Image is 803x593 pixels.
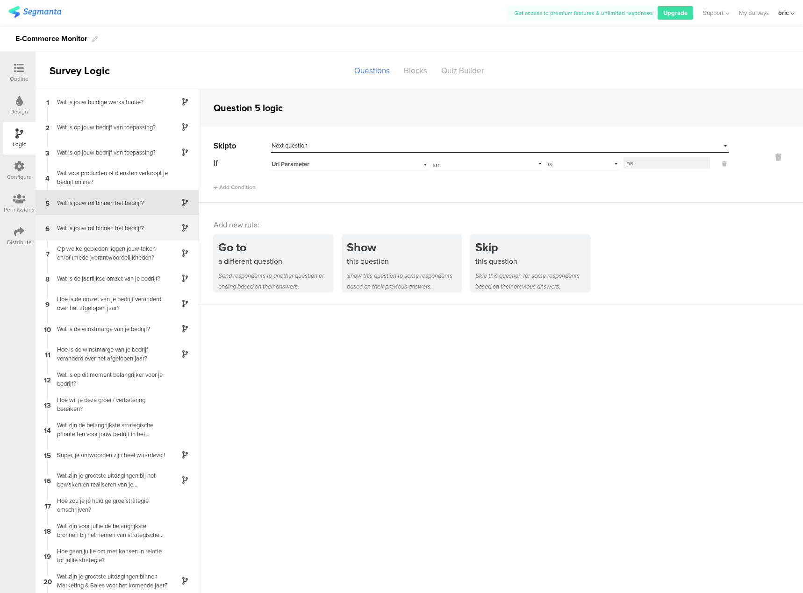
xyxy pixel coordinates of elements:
div: E-Commerce Monitor [15,31,87,46]
span: 18 [44,525,51,536]
div: Wat zijn de belangrijkste strategische prioriteiten voor jouw bedrijf in het komende jaar? [51,421,168,438]
span: Get access to premium features & unlimited responses [514,9,653,17]
span: 5 [45,198,50,208]
div: Questions [347,63,397,79]
div: Show [347,239,461,256]
div: Add new rule: [214,219,789,230]
div: Survey Logic [36,63,143,78]
div: Skip this question for some respondents based on their previous answers. [475,270,590,292]
span: 8 [45,273,50,283]
div: Wat is op dit moment belangrijker voor je bedrijf? [51,370,168,388]
div: this question [475,256,590,267]
span: 13 [44,399,51,409]
span: is [548,160,552,169]
div: bric [778,8,789,17]
span: Support [703,8,724,17]
div: Permissions [4,205,35,214]
span: Next question [272,141,308,150]
div: Go to [218,239,333,256]
div: Skip [475,239,590,256]
div: Wat zijn je grootste uitdagingen bij het bewaken en realiseren van je [PERSON_NAME] voor het kome... [51,471,168,489]
div: Hoe gaan jullie om met kansen in relatie tot jullie strategie? [51,547,168,565]
img: segmanta logo [8,6,61,18]
span: 10 [44,324,51,334]
div: Wat is jouw rol binnen het bedrijf? [51,198,168,207]
span: Skip [214,140,229,152]
span: to [229,140,237,152]
div: Wat zijn je grootste uitdagingen binnen Marketing & Sales voor het komende jaar? [51,572,168,590]
span: 1 [46,97,49,107]
div: Wat is op jouw bedrijf van toepassing? [51,148,168,157]
div: Question 5 logic [214,101,283,115]
div: Wat is jouw rol binnen het bedrijf? [51,224,168,233]
span: Url Parameter [272,160,309,169]
div: Wat is op jouw bedrijf van toepassing? [51,123,168,132]
span: 17 [44,500,51,510]
div: Send respondents to another question or ending based on their answers. [218,270,333,292]
span: 12 [44,374,51,384]
div: this question [347,256,461,267]
div: Wat is jouw huidige werksituatie? [51,98,168,106]
span: 15 [44,450,51,460]
span: 20 [43,576,52,586]
span: 14 [44,424,51,435]
div: Show this question to some respondents based on their previous answers. [347,270,461,292]
span: Add Condition [214,183,256,191]
span: 9 [45,298,50,309]
span: 11 [45,349,50,359]
div: Distribute [7,238,32,247]
span: 7 [46,248,50,258]
input: Select or type... [433,156,538,169]
span: 4 [45,172,50,183]
div: Logic [13,140,26,148]
div: a different question [218,256,333,267]
div: Outline [10,75,29,83]
div: Hoe is de omzet van je bedrijf veranderd over het afgelopen jaar? [51,295,168,312]
div: Quiz Builder [434,63,491,79]
span: 19 [44,551,51,561]
div: Wat is de winstmarge van je bedrijf? [51,325,168,333]
div: If [214,157,270,169]
input: Value [624,157,710,169]
div: Wat zijn voor jullie de belangrijkste bronnen bij het nemen van strategische beslissingen? [51,522,168,539]
span: Upgrade [663,8,688,17]
div: Hoe is de winstmarge van je bedrijf veranderd over het afgelopen jaar? [51,345,168,363]
div: Wat is de jaarlijkse omzet van je bedrijf? [51,274,168,283]
div: Hoe zou je je huidige groeistrategie omschrijven? [51,496,168,514]
span: 2 [45,122,50,132]
div: Super, je antwoorden zijn heel waardevol! [51,451,168,459]
div: Wat voor producten of diensten verkoopt je bedrijf online? [51,169,168,186]
span: 16 [44,475,51,485]
div: Configure [7,173,32,181]
div: Hoe wil je deze groei / verbetering bereiken? [51,395,168,413]
div: Blocks [397,63,434,79]
div: Design [10,107,28,116]
div: Op welke gebieden liggen jouw taken en/of (mede-)verantwoordelijkheden? [51,244,168,262]
span: 3 [45,147,50,157]
span: 6 [45,223,50,233]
